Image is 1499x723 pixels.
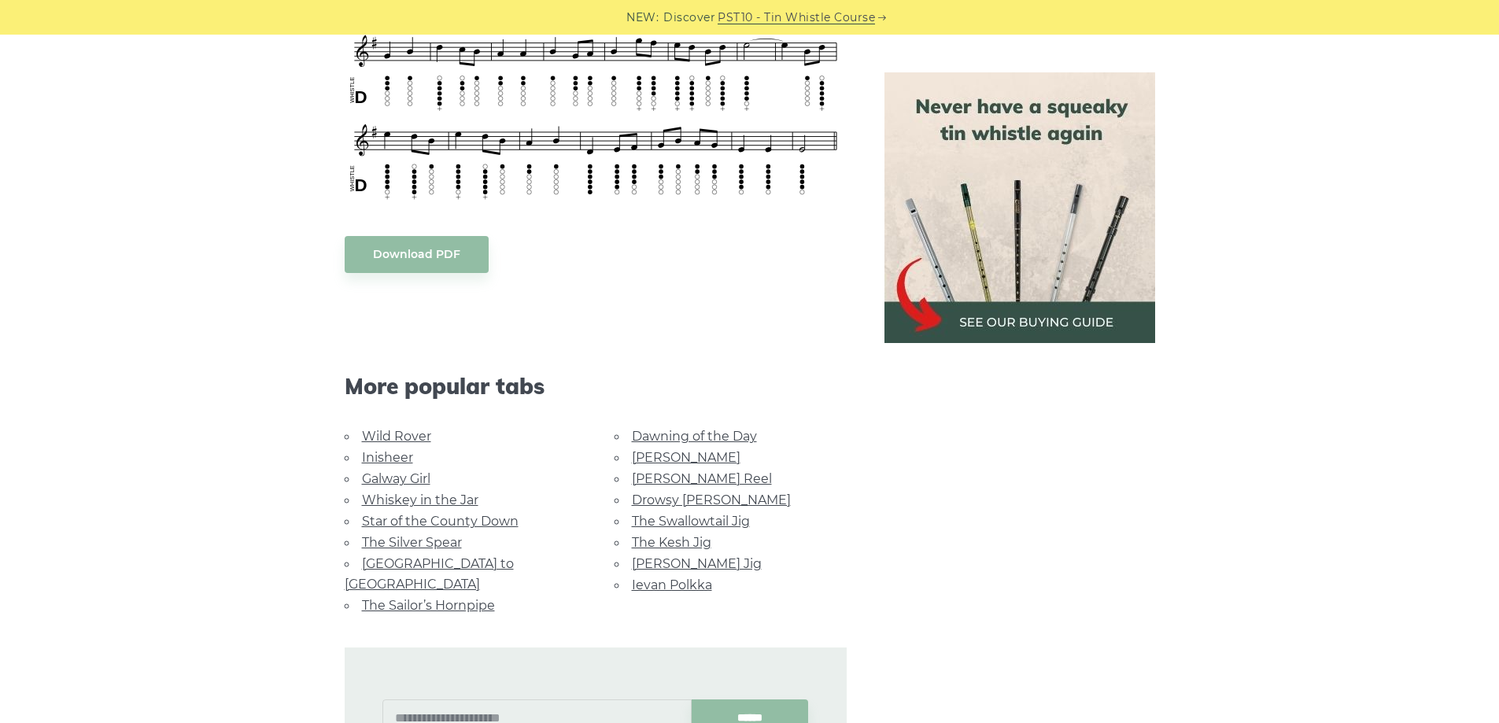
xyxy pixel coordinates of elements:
[362,429,431,444] a: Wild Rover
[362,471,430,486] a: Galway Girl
[362,535,462,550] a: The Silver Spear
[663,9,715,27] span: Discover
[626,9,659,27] span: NEW:
[362,514,519,529] a: Star of the County Down
[362,492,478,507] a: Whiskey in the Jar
[632,514,750,529] a: The Swallowtail Jig
[345,236,489,273] a: Download PDF
[632,492,791,507] a: Drowsy [PERSON_NAME]
[632,577,712,592] a: Ievan Polkka
[362,450,413,465] a: Inisheer
[632,450,740,465] a: [PERSON_NAME]
[632,471,772,486] a: [PERSON_NAME] Reel
[884,72,1155,343] img: tin whistle buying guide
[718,9,875,27] a: PST10 - Tin Whistle Course
[345,556,514,592] a: [GEOGRAPHIC_DATA] to [GEOGRAPHIC_DATA]
[632,535,711,550] a: The Kesh Jig
[632,556,762,571] a: [PERSON_NAME] Jig
[345,373,847,400] span: More popular tabs
[632,429,757,444] a: Dawning of the Day
[362,598,495,613] a: The Sailor’s Hornpipe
